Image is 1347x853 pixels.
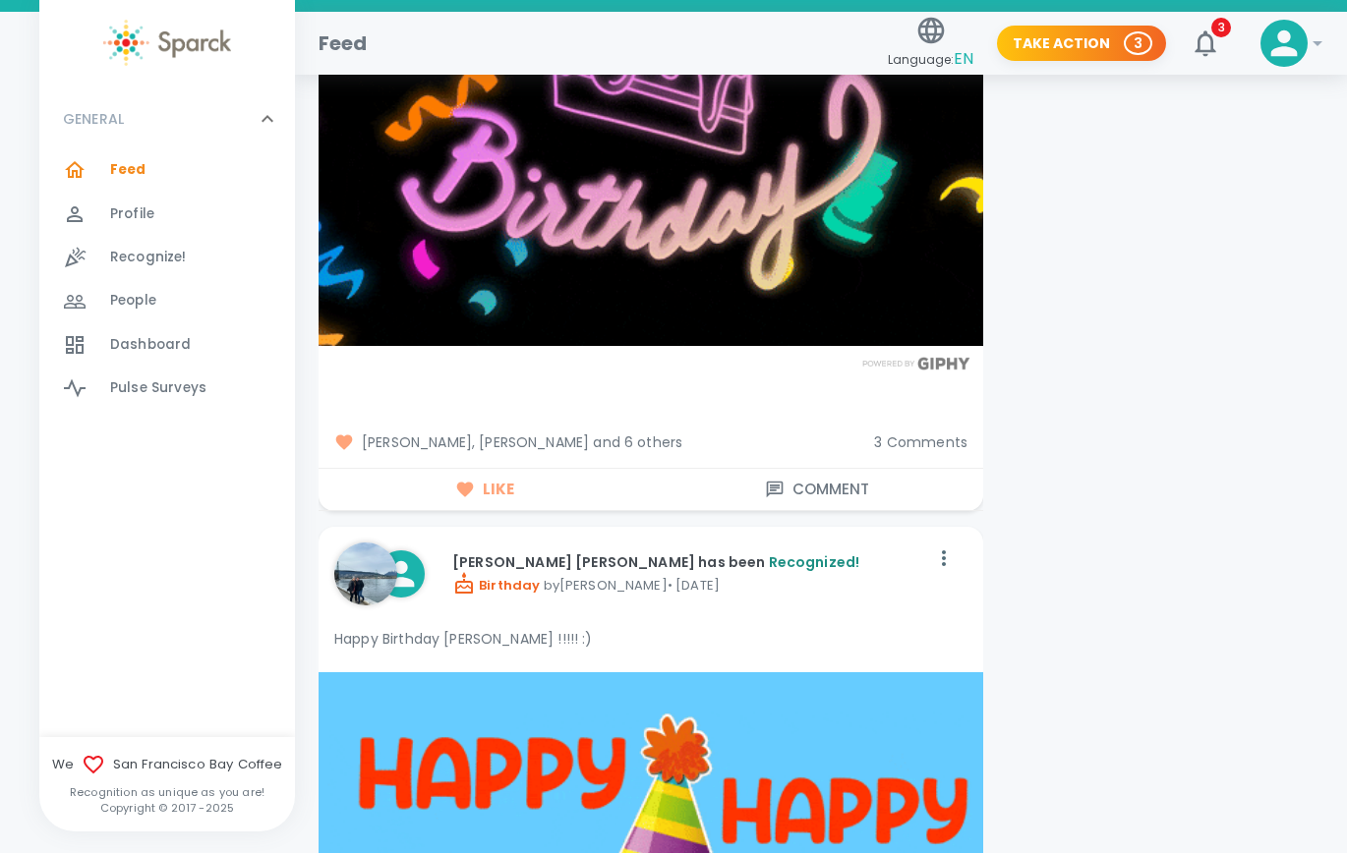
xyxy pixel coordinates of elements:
[103,20,231,66] img: Sparck logo
[769,552,860,572] span: Recognized!
[39,236,295,279] a: Recognize!
[1182,20,1229,67] button: 3
[452,576,540,595] span: Birthday
[110,378,206,398] span: Pulse Surveys
[39,784,295,800] p: Recognition as unique as you are!
[651,469,983,510] button: Comment
[39,193,295,236] a: Profile
[39,367,295,410] a: Pulse Surveys
[319,28,368,59] h1: Feed
[880,9,981,79] button: Language:EN
[452,572,928,596] p: by [PERSON_NAME] • [DATE]
[39,89,295,148] div: GENERAL
[954,47,973,70] span: EN
[110,248,187,267] span: Recognize!
[334,629,967,649] p: Happy Birthday [PERSON_NAME] !!!!! :)
[110,335,191,355] span: Dashboard
[1211,18,1231,37] span: 3
[39,279,295,322] a: People
[888,46,973,73] span: Language:
[110,160,146,180] span: Feed
[452,552,928,572] p: [PERSON_NAME] [PERSON_NAME] has been
[874,432,967,452] span: 3 Comments
[110,291,156,311] span: People
[334,542,397,605] img: Picture of Anna Belle Heredia
[1134,33,1142,53] p: 3
[39,148,295,418] div: GENERAL
[39,800,295,816] p: Copyright © 2017 - 2025
[110,204,154,224] span: Profile
[319,469,651,510] button: Like
[334,432,858,452] span: [PERSON_NAME], [PERSON_NAME] and 6 others
[39,148,295,192] a: Feed
[63,109,124,129] p: GENERAL
[997,26,1166,62] button: Take Action 3
[39,323,295,367] a: Dashboard
[39,20,295,66] a: Sparck logo
[857,357,975,370] img: Powered by GIPHY
[39,753,295,776] span: We San Francisco Bay Coffee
